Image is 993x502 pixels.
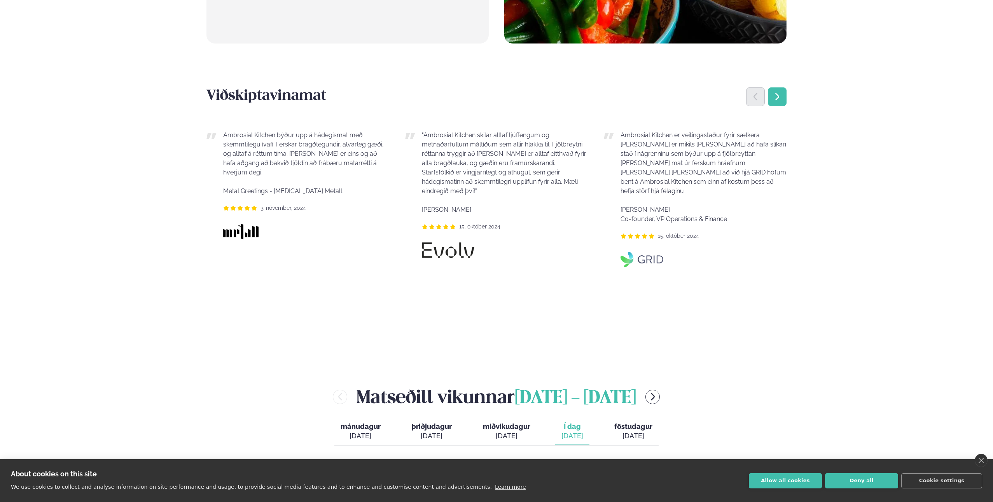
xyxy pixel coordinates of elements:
[608,419,659,444] button: föstudagur [DATE]
[561,431,583,441] div: [DATE]
[515,390,636,407] span: [DATE] - [DATE]
[555,419,589,444] button: Í dag [DATE]
[901,473,982,488] button: Cookie settings
[422,242,474,258] img: image alt
[645,390,660,404] button: menu-btn-right
[357,384,636,409] h2: Matseðill vikunnar
[223,187,342,195] span: Metal Greetings - [MEDICAL_DATA] Metall
[11,470,97,478] strong: About cookies on this site
[614,422,652,431] span: föstudagur
[621,252,664,267] img: image alt
[422,131,586,195] span: "Ambrosial Kitchen skilar alltaf ljúffengum og metnaðarfullum máltíðum sem allir hlakka til. Fjöl...
[746,87,765,106] div: Previous slide
[412,422,452,431] span: þriðjudagur
[825,473,898,488] button: Deny all
[341,431,381,441] div: [DATE]
[768,87,787,106] div: Next slide
[206,89,326,103] span: Viðskiptavinamat
[459,223,500,230] span: 15. október 2024
[621,131,787,224] p: Ambrosial Kitchen er veitingastaður fyrir sælkera [PERSON_NAME] er mikils [PERSON_NAME] að hafa s...
[561,422,583,431] span: Í dag
[483,422,530,431] span: miðvikudagur
[11,484,492,490] p: We use cookies to collect and analyse information on site performance and usage, to provide socia...
[333,390,347,404] button: menu-btn-left
[975,454,988,467] a: close
[614,431,652,441] div: [DATE]
[334,419,387,444] button: mánudagur [DATE]
[260,205,306,211] span: 3. nóvember, 2024
[658,233,699,239] span: 15. október 2024
[223,131,384,176] span: Ambrosial Kitchen býður upp á hádegismat með skemmtilegu ívafi. Ferskar bragðtegundir, alvarleg g...
[495,484,526,490] a: Learn more
[406,419,458,444] button: þriðjudagur [DATE]
[412,431,452,441] div: [DATE]
[483,431,530,441] div: [DATE]
[341,422,381,431] span: mánudagur
[749,473,822,488] button: Allow all cookies
[223,224,259,239] img: image alt
[422,206,471,213] span: [PERSON_NAME]
[477,419,537,444] button: miðvikudagur [DATE]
